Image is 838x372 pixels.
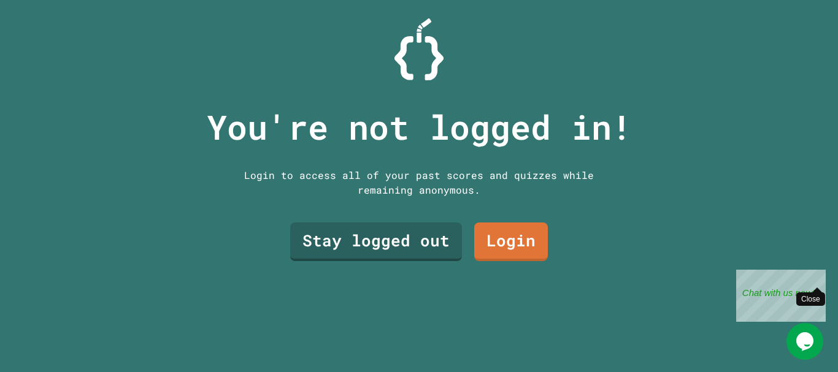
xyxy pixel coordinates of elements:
[736,270,826,322] iframe: chat widget
[394,18,444,80] img: Logo.svg
[235,168,603,197] div: Login to access all of your past scores and quizzes while remaining anonymous.
[290,222,462,261] a: Stay logged out
[786,323,826,360] iframe: chat widget
[474,222,548,261] a: Login
[207,102,632,153] p: You're not logged in!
